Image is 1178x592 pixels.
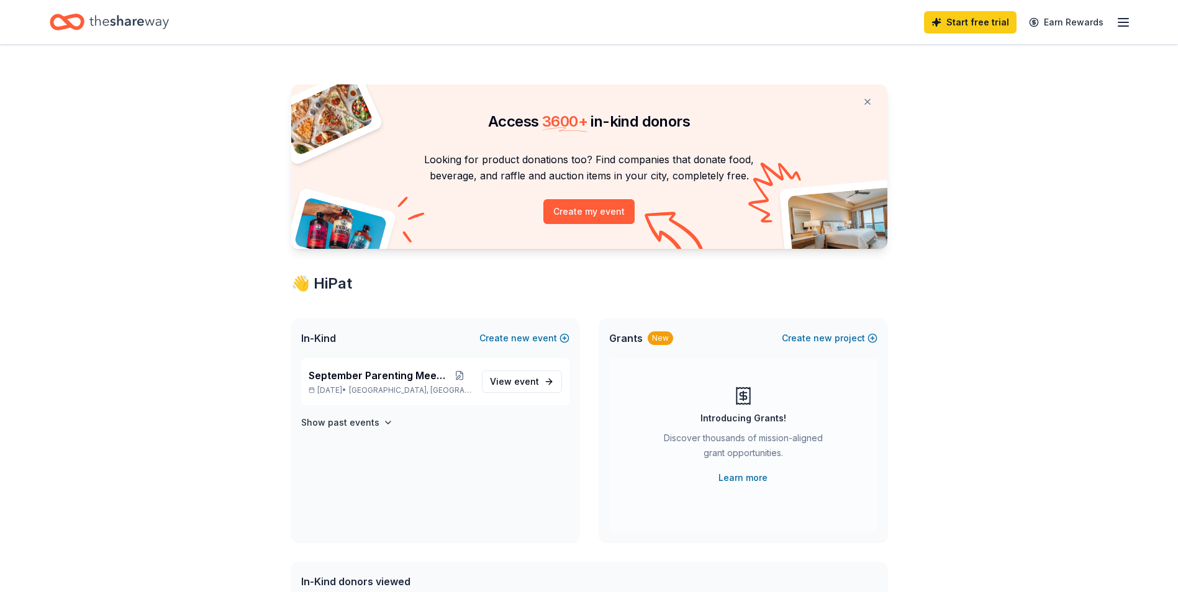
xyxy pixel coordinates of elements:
[301,415,393,430] button: Show past events
[700,411,786,426] div: Introducing Grants!
[813,331,832,346] span: new
[291,274,887,294] div: 👋 Hi Pat
[648,331,673,345] div: New
[542,112,587,130] span: 3600 +
[479,331,569,346] button: Createnewevent
[543,199,635,224] button: Create my event
[309,385,472,395] p: [DATE] •
[659,431,828,465] div: Discover thousands of mission-aligned grant opportunities.
[609,331,643,346] span: Grants
[301,331,336,346] span: In-Kind
[645,212,707,258] img: Curvy arrow
[488,112,690,130] span: Access in-kind donors
[1022,11,1111,34] a: Earn Rewards
[349,385,471,395] span: [GEOGRAPHIC_DATA], [GEOGRAPHIC_DATA]
[301,415,379,430] h4: Show past events
[277,77,374,156] img: Pizza
[782,331,877,346] button: Createnewproject
[490,374,539,389] span: View
[511,331,530,346] span: new
[309,368,448,383] span: September Parenting Meeting
[50,7,169,37] a: Home
[306,151,872,184] p: Looking for product donations too? Find companies that donate food, beverage, and raffle and auct...
[301,574,552,589] div: In-Kind donors viewed
[482,370,562,393] a: View event
[514,376,539,387] span: event
[718,470,768,485] a: Learn more
[924,11,1017,34] a: Start free trial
